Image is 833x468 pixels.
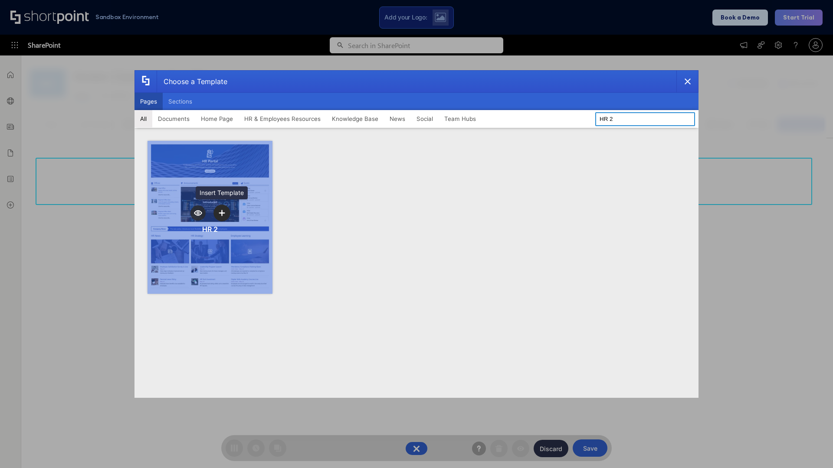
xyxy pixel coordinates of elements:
button: Sections [163,93,198,110]
button: Documents [152,110,195,127]
button: Knowledge Base [326,110,384,127]
div: HR 2 [202,225,218,234]
button: Social [411,110,439,127]
iframe: Chat Widget [790,426,833,468]
button: Pages [134,93,163,110]
button: All [134,110,152,127]
button: News [384,110,411,127]
button: Home Page [195,110,239,127]
div: Choose a Template [157,71,227,92]
button: HR & Employees Resources [239,110,326,127]
div: template selector [134,70,699,398]
button: Team Hubs [439,110,482,127]
input: Search [595,112,695,126]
